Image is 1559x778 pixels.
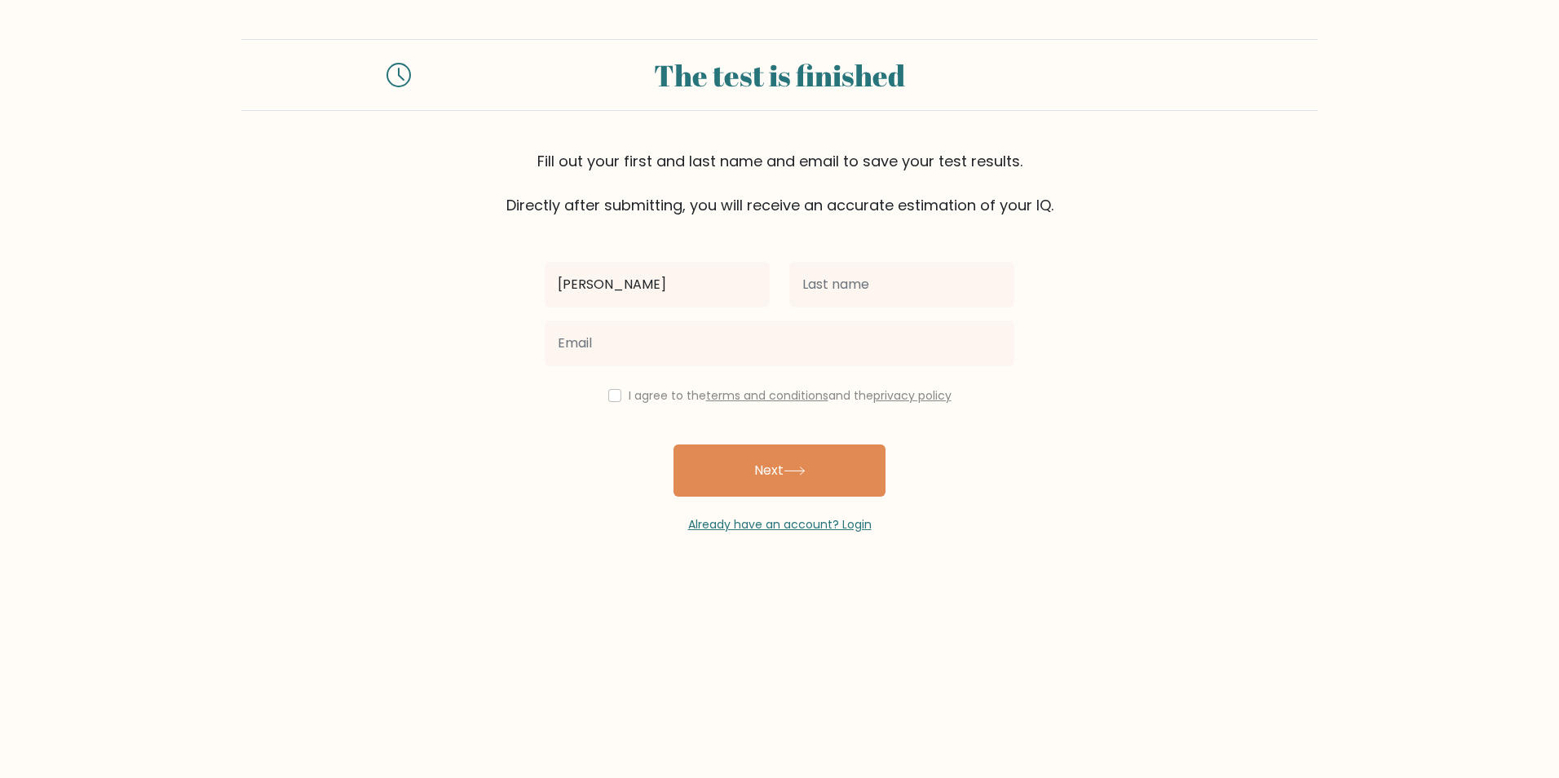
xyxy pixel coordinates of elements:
[545,262,770,307] input: First name
[431,53,1128,97] div: The test is finished
[706,387,828,404] a: terms and conditions
[674,444,885,497] button: Next
[629,387,952,404] label: I agree to the and the
[241,150,1318,216] div: Fill out your first and last name and email to save your test results. Directly after submitting,...
[688,516,872,533] a: Already have an account? Login
[789,262,1014,307] input: Last name
[545,320,1014,366] input: Email
[873,387,952,404] a: privacy policy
